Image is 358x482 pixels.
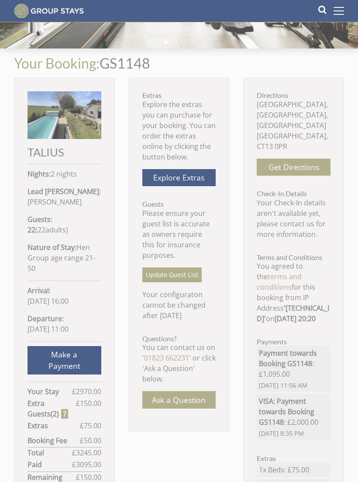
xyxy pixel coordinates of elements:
[72,386,101,397] span: £
[47,409,51,419] span: s
[257,272,302,292] a: terms and conditions
[257,394,330,440] li: : £2,000.00
[28,91,101,139] img: An image of 'TALIUS'
[28,225,35,235] strong: 22
[28,459,72,470] strong: Paid
[142,342,216,384] p: You can contact us on ' ' or click 'Ask a Question' below.
[28,420,80,431] strong: Extras
[142,91,216,99] h3: Extras
[14,55,344,71] h1: GS1148
[257,261,330,324] p: You agreed to the for this booking from IP Address on
[142,200,216,208] h3: Guests
[14,3,84,18] img: Group Stays
[257,198,330,239] p: Your Check-In details aren't available yet, please contact us for more information.
[84,421,101,430] span: 75.00
[76,448,101,458] span: 3245.00
[28,91,101,158] a: TALIUS
[144,353,189,363] a: 01823 662231
[28,242,101,274] p: Hen Group age range 21-50
[142,169,216,186] a: Explore Extras
[80,420,101,431] span: £
[259,348,317,368] strong: Payment towards Booking GS1148
[76,460,101,469] span: 3095.00
[28,225,68,235] span: ( )
[72,447,101,458] span: £
[28,169,51,179] strong: Nights:
[80,435,101,446] span: £
[84,436,101,445] span: 50.00
[28,314,64,323] strong: Departure:
[28,447,72,458] strong: Total
[14,55,100,72] a: Your Booking:
[28,286,51,295] strong: Arrival:
[28,169,101,179] p: 2 nights
[28,398,76,419] strong: Extra Guest ( )
[142,391,216,408] a: Ask a Question
[72,459,101,470] span: £
[28,386,72,397] strong: Your Stay
[259,429,328,438] span: [DATE] 8:35 PM
[142,267,202,282] a: Update Guest List
[257,338,330,346] h3: Payments
[142,208,216,260] p: Please ensure your guest list is accurate as owners require this for insurance purposes.
[28,285,101,306] p: [DATE] 16:00
[259,396,314,427] strong: VISA: Payment towards Booking GS1148
[257,91,330,99] h3: Directions
[142,289,216,321] p: Your configuraton cannot be changed after [DATE]
[28,187,101,196] strong: Lead [PERSON_NAME]:
[257,190,330,198] h3: Check-In Details
[142,335,216,343] h3: Questions?
[28,346,101,375] a: Make a Payment
[257,159,330,176] a: Get Directions
[76,387,101,396] span: 2970.00
[142,99,216,162] p: Explore the extras you can purchase for your booking. You can order the extras online by clicking...
[28,146,101,158] h2: TALIUS
[38,225,45,235] span: 22
[257,99,330,152] p: [GEOGRAPHIC_DATA], [GEOGRAPHIC_DATA], [GEOGRAPHIC_DATA] [GEOGRAPHIC_DATA], CT13 0PR
[28,197,82,207] span: [PERSON_NAME]
[257,253,330,261] h3: Terms and Conditions
[275,314,316,323] strong: [DATE] 20:20
[259,381,328,390] span: [DATE] 11:56 AM
[257,346,330,392] li: : £1,095.00
[257,462,330,477] li: 1x Beds: £75.00
[76,398,101,419] span: £
[257,454,330,462] h3: Extras
[62,225,66,235] span: s
[28,313,101,334] p: [DATE] 11:00
[28,435,80,446] strong: Booking Fee
[257,303,329,323] strong: '[TECHNICAL_ID]'
[53,409,57,419] span: 2
[28,243,76,252] strong: Nature of Stay:
[80,472,101,482] span: 150.00
[38,225,66,235] span: adult
[28,215,52,224] strong: Guests:
[80,399,101,408] span: 150.00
